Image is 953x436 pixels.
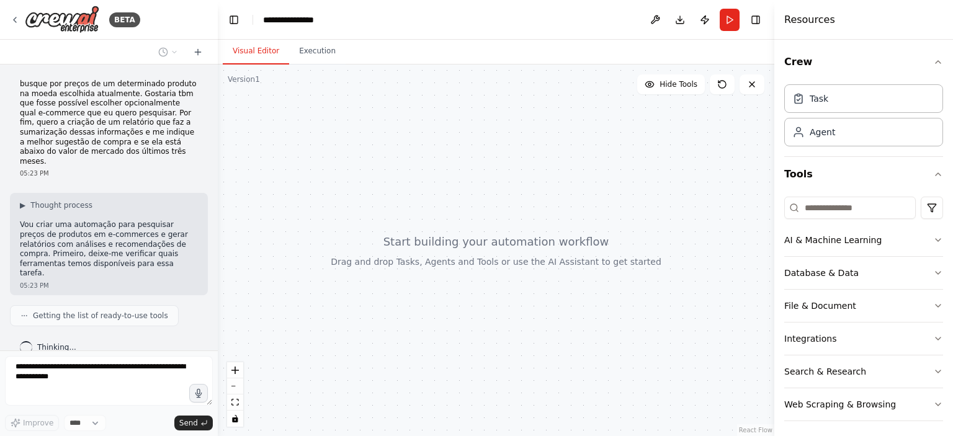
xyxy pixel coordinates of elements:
[660,79,697,89] span: Hide Tools
[263,14,325,26] nav: breadcrumb
[784,45,943,79] button: Crew
[23,418,53,428] span: Improve
[784,323,943,355] button: Integrations
[784,388,943,420] button: Web Scraping & Browsing
[20,169,198,178] div: 05:23 PM
[637,74,705,94] button: Hide Tools
[784,79,943,156] div: Crew
[227,362,243,427] div: React Flow controls
[20,200,92,210] button: ▶Thought process
[784,157,943,192] button: Tools
[174,416,213,430] button: Send
[289,38,346,65] button: Execution
[189,384,208,403] button: Click to speak your automation idea
[33,311,168,321] span: Getting the list of ready-to-use tools
[227,378,243,394] button: zoom out
[25,6,99,33] img: Logo
[20,200,25,210] span: ▶
[228,74,260,84] div: Version 1
[30,200,92,210] span: Thought process
[784,355,943,388] button: Search & Research
[5,415,59,431] button: Improve
[227,362,243,378] button: zoom in
[784,290,943,322] button: File & Document
[20,79,198,166] p: busque por preços de um determinado produto na moeda escolhida atualmente. Gostaria tbm que fosse...
[784,257,943,289] button: Database & Data
[109,12,140,27] div: BETA
[810,126,835,138] div: Agent
[20,281,198,290] div: 05:23 PM
[179,418,198,428] span: Send
[784,224,943,256] button: AI & Machine Learning
[153,45,183,60] button: Switch to previous chat
[810,92,828,105] div: Task
[784,192,943,431] div: Tools
[784,12,835,27] h4: Resources
[227,394,243,411] button: fit view
[227,411,243,427] button: toggle interactivity
[188,45,208,60] button: Start a new chat
[20,220,198,278] p: Vou criar uma automação para pesquisar preços de produtos em e-commerces e gerar relatórios com a...
[747,11,764,29] button: Hide right sidebar
[739,427,772,434] a: React Flow attribution
[223,38,289,65] button: Visual Editor
[225,11,243,29] button: Hide left sidebar
[37,342,76,352] span: Thinking...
